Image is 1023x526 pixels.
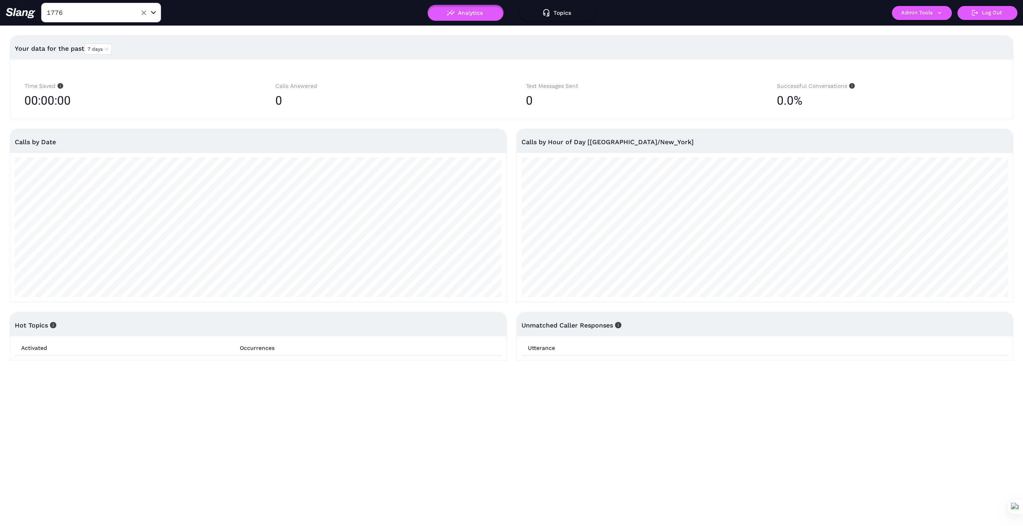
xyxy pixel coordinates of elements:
[777,83,855,89] span: Successful Conversations
[847,83,855,89] span: info-circle
[957,6,1017,20] button: Log Out
[15,341,233,355] th: Activated
[15,322,56,329] span: Hot Topics
[892,6,952,20] button: Admin Tools
[48,322,56,328] span: info-circle
[233,341,502,355] th: Occurrences
[56,83,63,89] span: info-circle
[428,5,504,21] button: Analytics
[526,93,533,107] span: 0
[428,10,504,15] a: Analytics
[88,44,109,54] span: 7 days
[777,91,802,111] span: 0.0%
[24,83,63,89] span: Time Saved
[138,7,149,18] button: Clear
[24,91,71,111] span: 00:00:00
[15,129,502,155] div: Calls by Date
[149,8,158,18] button: Open
[521,129,1008,155] div: Calls by Hour of Day [[GEOGRAPHIC_DATA]/New_York]
[521,322,621,329] span: Unmatched Caller Responses
[6,8,36,18] img: 623511267c55cb56e2f2a487_logo2.png
[526,81,748,91] div: Text Messages Sent
[275,93,282,107] span: 0
[613,322,621,328] span: info-circle
[519,5,595,21] button: Topics
[521,341,1008,355] th: Utterance
[275,81,498,91] div: Calls Answered
[15,39,1008,58] div: Your data for the past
